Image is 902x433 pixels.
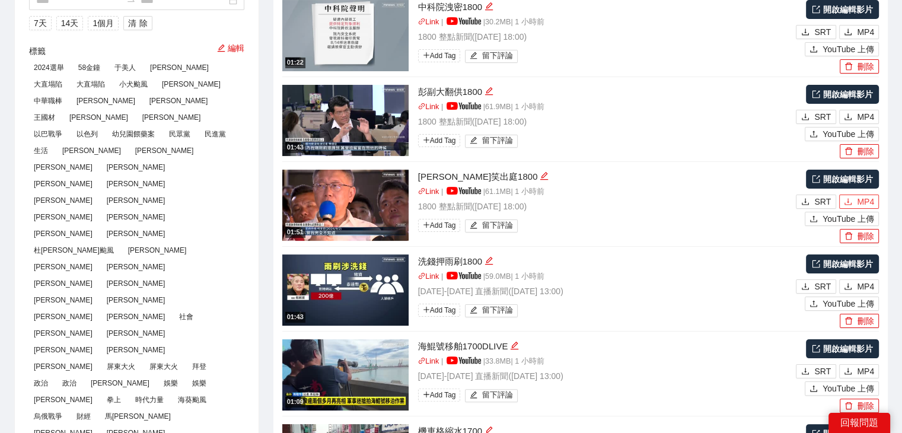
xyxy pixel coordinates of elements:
span: SRT [814,365,831,378]
span: 幼兒園餵藥案 [107,128,160,141]
span: [PERSON_NAME] [145,94,213,107]
div: 編輯 [485,85,493,99]
p: [DATE]-[DATE] 直播新聞 ( [DATE] 13:00 ) [418,285,793,298]
a: 開啟編輯影片 [806,170,879,189]
span: link [418,272,426,280]
button: edit留下評論 [465,50,518,63]
a: 開啟編輯影片 [806,85,879,104]
button: edit留下評論 [465,304,518,317]
span: 財經 [72,410,95,423]
span: export [812,175,820,183]
span: [PERSON_NAME] [29,227,97,240]
span: [PERSON_NAME] [65,111,133,124]
span: MP4 [857,195,874,208]
span: [PERSON_NAME] [29,260,97,273]
span: [PERSON_NAME] [29,360,97,373]
a: linkLink [418,18,439,26]
button: downloadSRT [796,25,836,39]
button: downloadMP4 [839,25,879,39]
span: edit [485,2,493,11]
span: 以色列 [72,128,103,141]
span: [PERSON_NAME] [29,194,97,207]
button: uploadYouTube 上傳 [805,297,879,311]
span: edit [470,391,477,400]
span: export [812,260,820,268]
span: download [844,367,852,377]
span: link [418,357,426,365]
button: uploadYouTube 上傳 [805,381,879,396]
div: 編輯 [510,339,519,354]
div: 回報問題 [828,413,890,433]
span: upload [809,130,818,139]
span: 王國材 [29,111,60,124]
span: [PERSON_NAME] [123,244,192,257]
a: linkLink [418,187,439,196]
img: 703b065a-bd5a-41eb-bd3f-96c887662483.jpg [282,170,409,241]
span: edit [470,52,477,61]
span: upload [809,384,818,394]
span: plus [423,52,430,59]
span: delete [844,232,853,241]
a: 開啟編輯影片 [806,339,879,358]
span: [PERSON_NAME] [29,343,97,356]
span: MP4 [857,280,874,293]
span: 社會 [174,310,198,323]
span: 小犬颱風 [114,78,152,91]
span: 屏東大火 [102,360,140,373]
span: 杜[PERSON_NAME]颱風 [29,244,119,257]
span: edit [217,44,225,52]
span: Add Tag [418,389,461,402]
span: upload [809,215,818,224]
p: [DATE]-[DATE] 直播新聞 ( [DATE] 13:00 ) [418,370,793,383]
span: download [801,367,809,377]
span: 拜登 [187,360,211,373]
span: export [812,5,820,14]
div: 01:43 [285,142,305,152]
a: 編輯 [217,43,244,53]
button: delete刪除 [840,399,879,413]
button: 7天 [29,16,52,30]
span: [PERSON_NAME] [102,177,170,190]
div: 編輯 [540,170,549,184]
span: 政治 [58,377,81,390]
span: plus [423,136,430,144]
span: 7 [34,17,39,30]
span: link [418,187,426,195]
a: linkLink [418,272,439,281]
button: delete刪除 [840,59,879,74]
span: YouTube 上傳 [823,382,874,395]
span: Add Tag [418,219,461,232]
button: downloadSRT [796,279,836,294]
span: YouTube 上傳 [823,128,874,141]
span: Add Tag [418,304,461,317]
span: [PERSON_NAME] [102,294,170,307]
span: [PERSON_NAME] [29,211,97,224]
span: download [844,113,852,122]
div: 01:22 [285,58,305,68]
span: 娛樂 [159,377,183,390]
div: 彭副大翻供1800 [418,85,793,99]
span: 民眾黨 [164,128,195,141]
a: 開啟編輯影片 [806,254,879,273]
span: 大直塌陷 [29,78,67,91]
span: YouTube 上傳 [823,297,874,310]
span: MP4 [857,365,874,378]
span: [PERSON_NAME] [72,94,140,107]
a: linkLink [418,103,439,111]
span: edit [470,306,477,315]
img: yt_logo_rgb_light.a676ea31.png [447,356,481,364]
span: 屏東大火 [145,360,183,373]
span: 拳上 [102,393,126,406]
span: [PERSON_NAME] [29,393,97,406]
span: [PERSON_NAME] [102,260,170,273]
span: [PERSON_NAME] [102,310,170,323]
img: b09f51ab-2ed0-4629-8bf4-df197b461eef.jpg [282,339,409,410]
span: export [812,90,820,98]
span: link [418,103,426,110]
div: 01:51 [285,227,305,237]
button: downloadSRT [796,110,836,124]
span: link [418,18,426,26]
span: [PERSON_NAME] [130,144,199,157]
img: eeeb7c8c-4f0e-4880-9abd-0939242255a7.jpg [282,254,409,326]
span: delete [844,62,853,72]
